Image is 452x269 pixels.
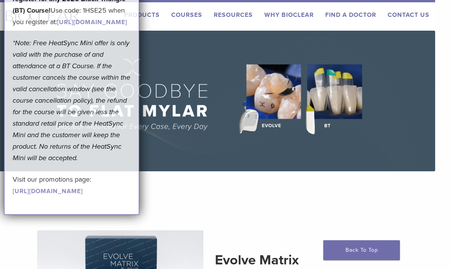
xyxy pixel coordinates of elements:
a: Back To Top [323,240,400,260]
a: Resources [214,11,253,19]
a: [URL][DOMAIN_NAME] [13,187,83,195]
a: Products [124,11,160,19]
a: Courses [171,11,202,19]
p: Visit our promotions page: [13,174,131,197]
a: Find A Doctor [325,11,376,19]
a: Contact Us [388,11,429,19]
a: [URL][DOMAIN_NAME] [57,18,127,26]
em: *Note: Free HeatSync Mini offer is only valid with the purchase of and attendance at a BT Course.... [13,39,130,162]
a: Why Bioclear [264,11,314,19]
